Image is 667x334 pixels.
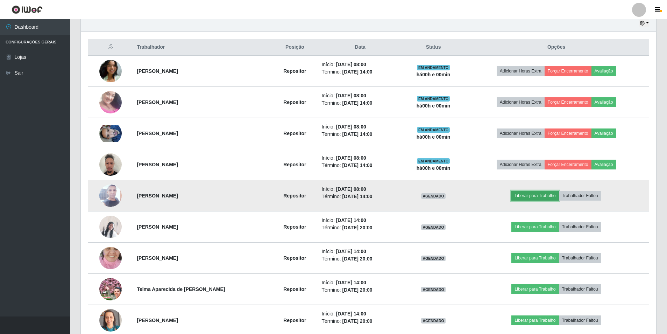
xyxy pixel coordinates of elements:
strong: [PERSON_NAME] [137,68,178,74]
strong: [PERSON_NAME] [137,318,178,323]
time: [DATE] 20:00 [342,225,372,230]
button: Adicionar Horas Extra [497,66,545,76]
span: AGENDADO [421,256,446,261]
time: [DATE] 08:00 [336,155,366,161]
strong: há 00 h e 00 min [417,165,450,171]
button: Avaliação [591,97,616,107]
li: Início: [321,310,399,318]
li: Término: [321,318,399,325]
time: [DATE] 14:00 [336,280,366,285]
button: Adicionar Horas Extra [497,97,545,107]
li: Início: [321,279,399,286]
li: Término: [321,99,399,107]
li: Término: [321,193,399,200]
button: Avaliação [591,160,616,169]
span: EM ANDAMENTO [417,65,450,70]
strong: [PERSON_NAME] [137,193,178,199]
time: [DATE] 08:00 [336,124,366,130]
span: EM ANDAMENTO [417,96,450,102]
button: Trabalhador Faltou [559,315,601,325]
time: [DATE] 08:00 [336,62,366,67]
button: Forçar Encerramento [545,160,591,169]
strong: [PERSON_NAME] [137,99,178,105]
time: [DATE] 14:00 [336,249,366,254]
img: 1751480704015.jpeg [99,216,122,238]
button: Liberar para Trabalho [511,191,559,201]
time: [DATE] 14:00 [342,69,372,75]
span: AGENDADO [421,318,446,323]
th: Trabalhador [133,39,272,56]
li: Término: [321,131,399,138]
button: Trabalhador Faltou [559,253,601,263]
span: EM ANDAMENTO [417,158,450,164]
strong: Repositor [283,193,306,199]
time: [DATE] 08:00 [336,186,366,192]
button: Liberar para Trabalho [511,253,559,263]
li: Término: [321,224,399,231]
time: [DATE] 14:00 [336,311,366,316]
time: [DATE] 14:00 [342,131,372,137]
time: [DATE] 14:00 [342,162,372,168]
time: [DATE] 20:00 [342,256,372,262]
img: 1753488226695.jpeg [99,278,122,300]
strong: Repositor [283,99,306,105]
li: Início: [321,123,399,131]
span: AGENDADO [421,224,446,230]
time: [DATE] 14:00 [342,100,372,106]
strong: há 00 h e 00 min [417,134,450,140]
li: Término: [321,162,399,169]
span: AGENDADO [421,287,446,292]
strong: [PERSON_NAME] [137,255,178,261]
button: Forçar Encerramento [545,66,591,76]
strong: [PERSON_NAME] [137,224,178,230]
time: [DATE] 20:00 [342,287,372,293]
strong: Repositor [283,318,306,323]
th: Posição [272,39,317,56]
li: Início: [321,92,399,99]
button: Adicionar Horas Extra [497,160,545,169]
time: [DATE] 08:00 [336,93,366,98]
li: Início: [321,154,399,162]
strong: Repositor [283,131,306,136]
li: Início: [321,186,399,193]
img: 1753380554375.jpeg [99,238,122,278]
button: Avaliação [591,128,616,138]
img: 1753289887027.jpeg [99,149,122,179]
strong: Repositor [283,224,306,230]
button: Forçar Encerramento [545,128,591,138]
strong: Repositor [283,162,306,167]
button: Forçar Encerramento [545,97,591,107]
strong: Telma Aparecida de [PERSON_NAME] [137,286,225,292]
li: Término: [321,68,399,76]
button: Trabalhador Faltou [559,284,601,294]
strong: há 00 h e 00 min [417,103,450,109]
time: [DATE] 14:00 [336,217,366,223]
img: 1753110543973.jpeg [99,82,122,122]
li: Início: [321,217,399,224]
button: Liberar para Trabalho [511,315,559,325]
time: [DATE] 14:00 [342,194,372,199]
th: Status [403,39,464,56]
li: Início: [321,248,399,255]
button: Liberar para Trabalho [511,222,559,232]
img: CoreUI Logo [12,5,43,14]
strong: há 00 h e 00 min [417,72,450,77]
img: 1753294616026.jpeg [99,125,122,142]
strong: Repositor [283,68,306,74]
strong: Repositor [283,286,306,292]
li: Término: [321,255,399,263]
button: Adicionar Horas Extra [497,128,545,138]
li: Início: [321,61,399,68]
time: [DATE] 20:00 [342,318,372,324]
button: Trabalhador Faltou [559,222,601,232]
span: AGENDADO [421,193,446,199]
img: 1748893020398.jpeg [99,60,122,82]
button: Avaliação [591,66,616,76]
img: 1756162339010.jpeg [99,171,122,221]
button: Liberar para Trabalho [511,284,559,294]
button: Trabalhador Faltou [559,191,601,201]
span: EM ANDAMENTO [417,127,450,133]
th: Data [317,39,403,56]
strong: [PERSON_NAME] [137,131,178,136]
strong: [PERSON_NAME] [137,162,178,167]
